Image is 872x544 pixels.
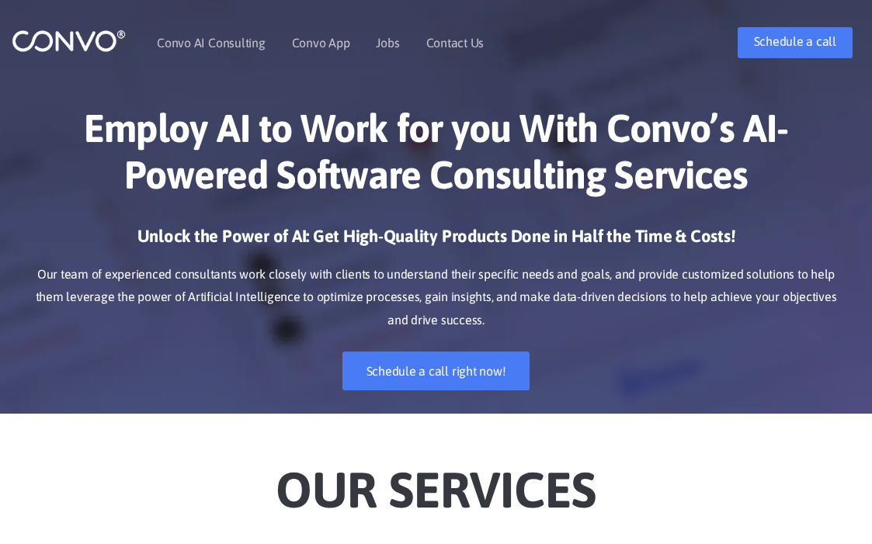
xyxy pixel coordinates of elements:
[35,105,837,210] h1: Employ AI to Work for you With Convo’s AI-Powered Software Consulting Services
[342,352,530,390] a: Schedule a call right now!
[12,29,126,53] img: logo_1.png
[157,36,265,49] a: Convo AI Consulting
[12,437,860,524] h2: Our Services
[376,36,399,49] a: Jobs
[35,263,837,333] p: Our team of experienced consultants work closely with clients to understand their specific needs ...
[738,27,853,58] a: Schedule a call
[292,36,350,49] a: Convo App
[35,225,837,259] h3: Unlock the Power of AI: Get High-Quality Products Done in Half the Time & Costs!
[426,36,485,49] a: Contact Us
